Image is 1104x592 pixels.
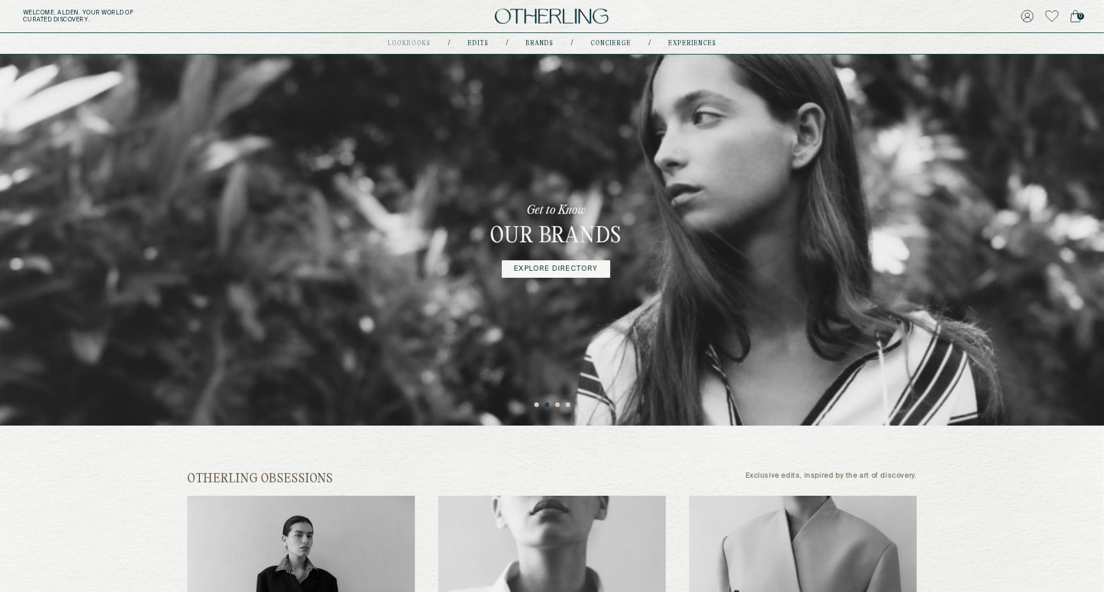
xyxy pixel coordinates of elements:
a: Explore Directory [502,260,610,278]
h3: Our Brands [490,223,622,251]
img: logo [495,9,609,24]
a: Edits [468,41,489,46]
button: 2 [545,402,551,408]
button: 4 [566,402,571,408]
h2: otherling obsessions [187,472,333,486]
div: / [506,39,508,48]
p: Get to Know [527,202,585,219]
button: 1 [534,402,540,408]
a: lookbooks [388,41,431,46]
h5: Welcome, Alden . Your world of curated discovery. [23,9,340,23]
div: / [648,39,651,48]
a: Brands [526,41,553,46]
a: experiences [668,41,716,46]
p: Exclusive edits, inspired by the art of discovery. [746,472,917,486]
a: concierge [591,41,631,46]
a: 0 [1070,8,1081,24]
button: 3 [555,402,561,408]
div: / [448,39,450,48]
div: / [571,39,573,48]
span: 0 [1077,13,1084,20]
